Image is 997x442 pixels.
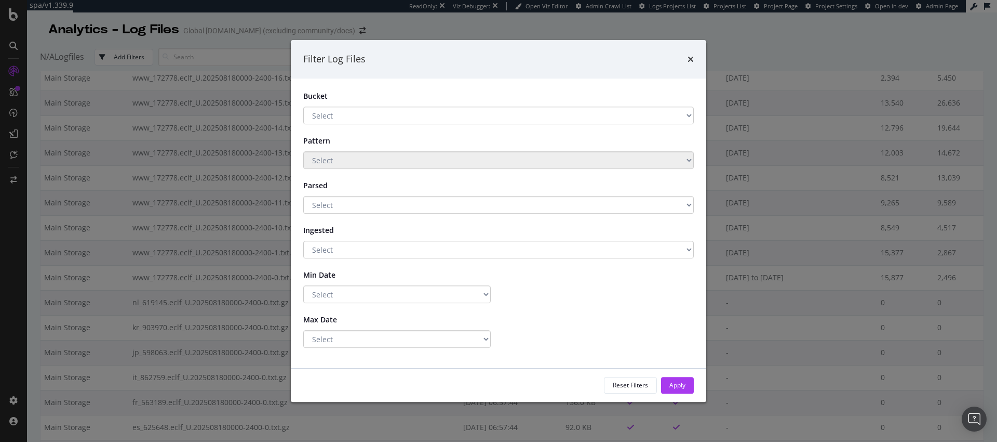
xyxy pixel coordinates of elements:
[295,222,363,236] label: Ingested
[295,132,363,146] label: Pattern
[613,381,648,389] div: Reset Filters
[604,377,657,394] button: Reset Filters
[688,53,694,66] div: times
[295,266,363,280] label: Min Date
[291,40,706,402] div: modal
[669,381,685,389] div: Apply
[962,407,987,432] div: Open Intercom Messenger
[303,53,366,66] div: Filter Log Files
[661,377,694,394] button: Apply
[295,311,363,325] label: Max Date
[295,91,363,101] label: Bucket
[295,177,363,191] label: Parsed
[303,151,694,169] select: You must select a bucket to filter on pattern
